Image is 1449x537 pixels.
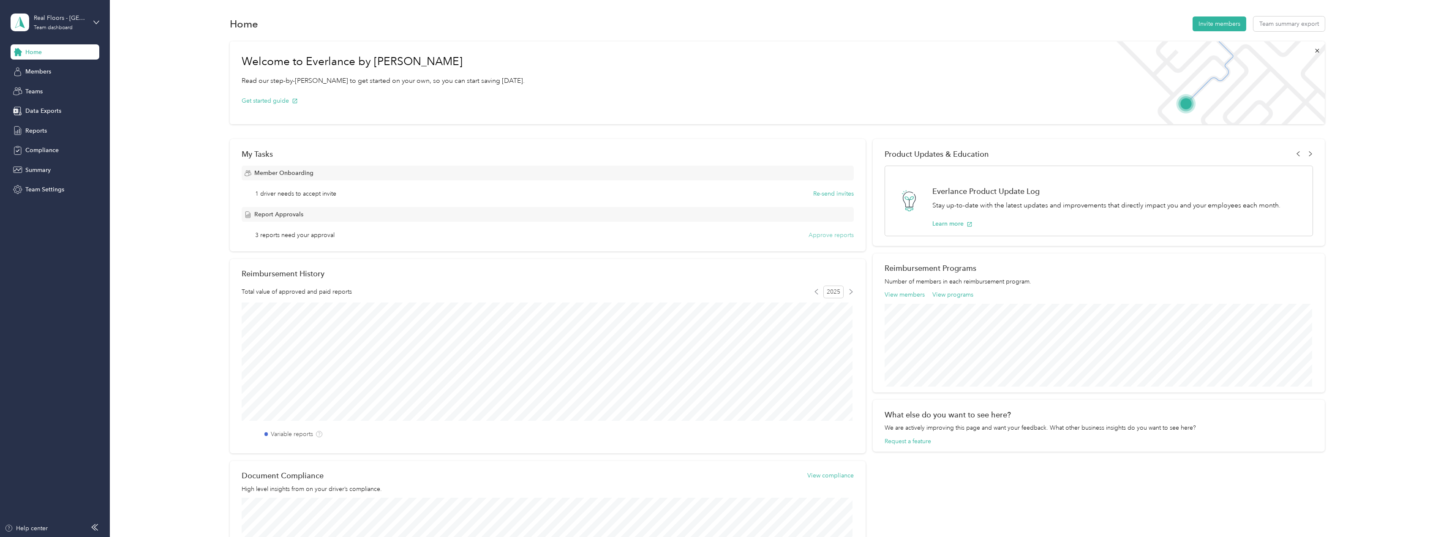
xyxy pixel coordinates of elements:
p: Read our step-by-[PERSON_NAME] to get started on your own, so you can start saving [DATE]. [242,76,525,86]
button: Get started guide [242,96,298,105]
button: View compliance [807,471,854,480]
h2: Reimbursement History [242,269,324,278]
h1: Welcome to Everlance by [PERSON_NAME] [242,55,525,68]
div: Team dashboard [34,25,73,30]
p: High level insights from on your driver’s compliance. [242,485,854,493]
img: Welcome to everlance [1108,41,1325,124]
button: Help center [5,524,48,533]
span: 2025 [823,286,844,298]
span: Team Settings [25,185,64,194]
button: Re-send invites [813,189,854,198]
button: Approve reports [809,231,854,240]
span: Members [25,67,51,76]
button: View programs [932,290,973,299]
h1: Home [230,19,258,28]
span: Product Updates & Education [885,150,989,158]
button: Team summary export [1253,16,1325,31]
span: Summary [25,166,51,174]
span: Member Onboarding [254,169,313,177]
label: Variable reports [271,430,313,439]
iframe: Everlance-gr Chat Button Frame [1402,490,1449,537]
span: Data Exports [25,106,61,115]
div: My Tasks [242,150,854,158]
h2: Reimbursement Programs [885,264,1313,273]
span: Compliance [25,146,59,155]
span: 1 driver needs to accept invite [255,189,336,198]
div: What else do you want to see here? [885,410,1313,419]
span: 3 reports need your approval [255,231,335,240]
button: View members [885,290,925,299]
div: Real Floors - [GEOGRAPHIC_DATA] [34,14,87,22]
span: Home [25,48,42,57]
button: Learn more [932,219,972,228]
span: Teams [25,87,43,96]
p: Stay up-to-date with the latest updates and improvements that directly impact you and your employ... [932,200,1280,211]
button: Request a feature [885,437,931,446]
h1: Everlance Product Update Log [932,187,1280,196]
span: Reports [25,126,47,135]
h2: Document Compliance [242,471,324,480]
button: Invite members [1193,16,1246,31]
span: Report Approvals [254,210,303,219]
p: Number of members in each reimbursement program. [885,277,1313,286]
div: We are actively improving this page and want your feedback. What other business insights do you w... [885,423,1313,432]
span: Total value of approved and paid reports [242,287,352,296]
